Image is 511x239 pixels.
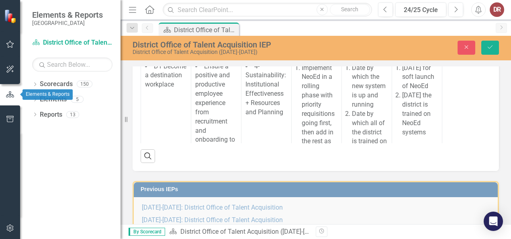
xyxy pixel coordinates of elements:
li: Date by which the new system is up and running [352,64,388,109]
div: Open Intercom Messenger [484,212,503,231]
div: District Office of Talent Acquisition IEP [133,40,332,49]
li: [DATE] the district is trained on NeoEd systems [402,91,438,137]
li: Date by which all of the district is trained on NeoEd [352,109,388,155]
button: Search [330,4,370,15]
div: District Office of Talent Acquisition IEP [174,25,237,35]
span: Search [341,6,358,12]
a: District Office of Talent Acquisition ([DATE]-[DATE]) [32,38,112,47]
span: Elements & Reports [32,10,103,20]
div: » [169,227,310,237]
small: [GEOGRAPHIC_DATA] [32,20,103,26]
span: By Scorecard [129,228,165,236]
li: Implement NeoEd in a rolling phase with priority requisitions going first, then add in the rest a... [302,64,337,165]
input: Search ClearPoint... [163,3,372,17]
input: Search Below... [32,58,112,72]
li: [DATE] for soft launch of NeoEd [402,64,438,91]
button: DR [490,2,504,17]
div: District Office of Talent Acquisition ([DATE]-[DATE]) [133,49,332,55]
a: Scorecards [40,80,73,89]
span: D1 Become a destination workplace [145,62,186,89]
a: Reports [40,110,62,119]
button: 24/25 Cycle [395,2,446,17]
div: 13 [66,111,79,118]
a: District Office of Talent Acquisition ([DATE]-[DATE]) [180,228,324,235]
div: 24/25 Cycle [398,5,444,15]
div: Elements & Reports [22,89,73,100]
div: 5 [71,96,84,103]
span: 4- Sustainability: Institutional Effectiveness + Resources and Planning [245,62,286,116]
div: 150 [77,81,92,88]
img: ClearPoint Strategy [4,9,18,23]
